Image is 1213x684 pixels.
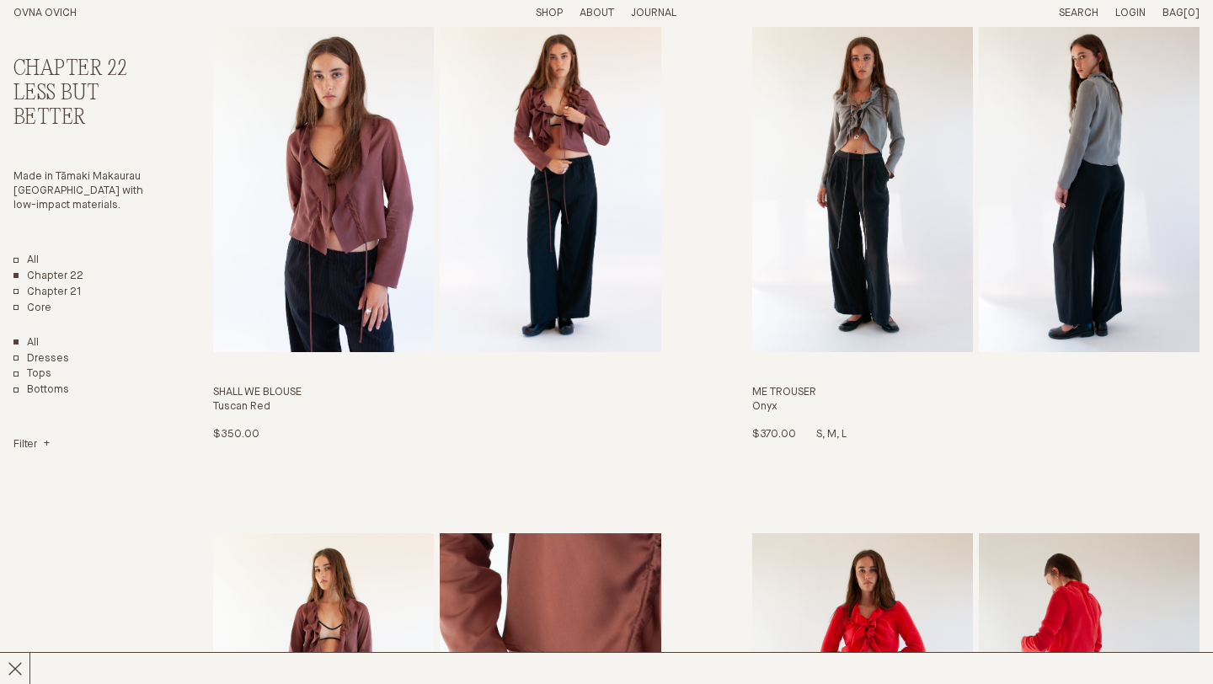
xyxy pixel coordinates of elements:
a: All [13,254,39,268]
h3: Me Trouser [752,386,1200,400]
img: Me Trouser [752,17,973,353]
img: Shall We Blouse [213,17,434,353]
a: Shop [536,8,563,19]
a: Shall We Blouse [213,17,660,442]
a: Search [1059,8,1098,19]
a: Chapter 21 [13,286,82,300]
span: L [842,429,847,440]
a: Journal [631,8,676,19]
a: Home [13,8,77,19]
h4: Tuscan Red [213,400,660,414]
p: Made in Tāmaki Makaurau [GEOGRAPHIC_DATA] with low-impact materials. [13,170,150,213]
span: $350.00 [213,429,259,440]
a: Chapter 22 [13,270,83,284]
summary: Filter [13,438,50,452]
h3: Shall We Blouse [213,386,660,400]
span: $370.00 [752,429,796,440]
a: Show All [13,336,39,350]
summary: About [580,7,614,21]
a: Me Trouser [752,17,1200,442]
a: Dresses [13,352,69,366]
a: Bottoms [13,383,69,398]
span: M [827,429,842,440]
a: Tops [13,367,51,382]
span: S [816,429,827,440]
a: Login [1115,8,1146,19]
h3: Less But Better [13,82,150,131]
h2: Chapter 22 [13,57,150,82]
h4: Onyx [752,400,1200,414]
a: Core [13,302,51,316]
span: Bag [1162,8,1184,19]
span: [0] [1184,8,1200,19]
